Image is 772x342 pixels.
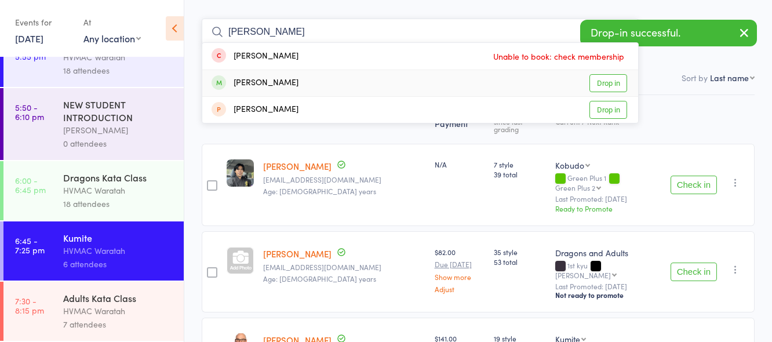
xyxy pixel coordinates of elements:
[63,184,174,197] div: HVMAC Waratah
[671,176,717,194] button: Check in
[494,247,546,257] span: 35 style
[494,118,546,133] div: since last grading
[3,88,184,160] a: 5:50 -6:10 pmNEW STUDENT INTRODUCTION[PERSON_NAME]0 attendees
[555,282,661,290] small: Last Promoted: [DATE]
[494,169,546,179] span: 39 total
[15,103,44,121] time: 5:50 - 6:10 pm
[15,13,72,32] div: Events for
[202,19,639,45] input: Search by name
[263,176,425,184] small: karnoariyanto.ntx@gmail.com
[435,273,485,281] a: Show more
[589,74,627,92] a: Drop in
[63,318,174,331] div: 7 attendees
[15,32,43,45] a: [DATE]
[555,118,661,125] div: Current / Next Rank
[83,13,141,32] div: At
[435,247,485,293] div: $82.00
[435,159,485,169] div: N/A
[555,195,661,203] small: Last Promoted: [DATE]
[227,159,254,187] img: image1707442617.png
[63,197,174,210] div: 18 attendees
[580,20,757,46] div: Drop-in successful.
[555,184,595,191] div: Green Plus 2
[63,292,174,304] div: Adults Kata Class
[212,103,298,117] div: [PERSON_NAME]
[710,72,749,83] div: Last name
[263,274,376,283] span: Age: [DEMOGRAPHIC_DATA] years
[555,290,661,300] div: Not ready to promote
[3,28,184,87] a: 5:15 -5:55 pmXtremeHVMAC Waratah18 attendees
[490,48,627,65] span: Unable to book: check membership
[3,221,184,281] a: 6:45 -7:25 pmKumiteHVMAC Waratah6 attendees
[263,263,425,271] small: thomasquinn.bnk@gmail.com
[63,304,174,318] div: HVMAC Waratah
[212,50,298,63] div: [PERSON_NAME]
[555,271,611,279] div: [PERSON_NAME]
[682,72,708,83] label: Sort by
[15,296,44,315] time: 7:30 - 8:15 pm
[435,260,485,268] small: Due [DATE]
[494,257,546,267] span: 53 total
[435,285,485,293] a: Adjust
[263,186,376,196] span: Age: [DEMOGRAPHIC_DATA] years
[555,261,661,279] div: 1st kyu
[555,159,584,171] div: Kobudo
[63,137,174,150] div: 0 attendees
[555,174,661,191] div: Green Plus 1
[15,176,46,194] time: 6:00 - 6:45 pm
[3,282,184,341] a: 7:30 -8:15 pmAdults Kata ClassHVMAC Waratah7 attendees
[63,171,174,184] div: Dragons Kata Class
[63,123,174,137] div: [PERSON_NAME]
[212,77,298,90] div: [PERSON_NAME]
[63,64,174,77] div: 18 attendees
[3,161,184,220] a: 6:00 -6:45 pmDragons Kata ClassHVMAC Waratah18 attendees
[494,159,546,169] span: 7 style
[15,236,45,254] time: 6:45 - 7:25 pm
[63,257,174,271] div: 6 attendees
[589,101,627,119] a: Drop in
[263,248,332,260] a: [PERSON_NAME]
[63,98,174,123] div: NEW STUDENT INTRODUCTION
[63,231,174,244] div: Kumite
[83,32,141,45] div: Any location
[263,160,332,172] a: [PERSON_NAME]
[15,42,46,61] time: 5:15 - 5:55 pm
[555,247,661,259] div: Dragons and Adults
[555,203,661,213] div: Ready to Promote
[671,263,717,281] button: Check in
[63,50,174,64] div: HVMAC Waratah
[63,244,174,257] div: HVMAC Waratah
